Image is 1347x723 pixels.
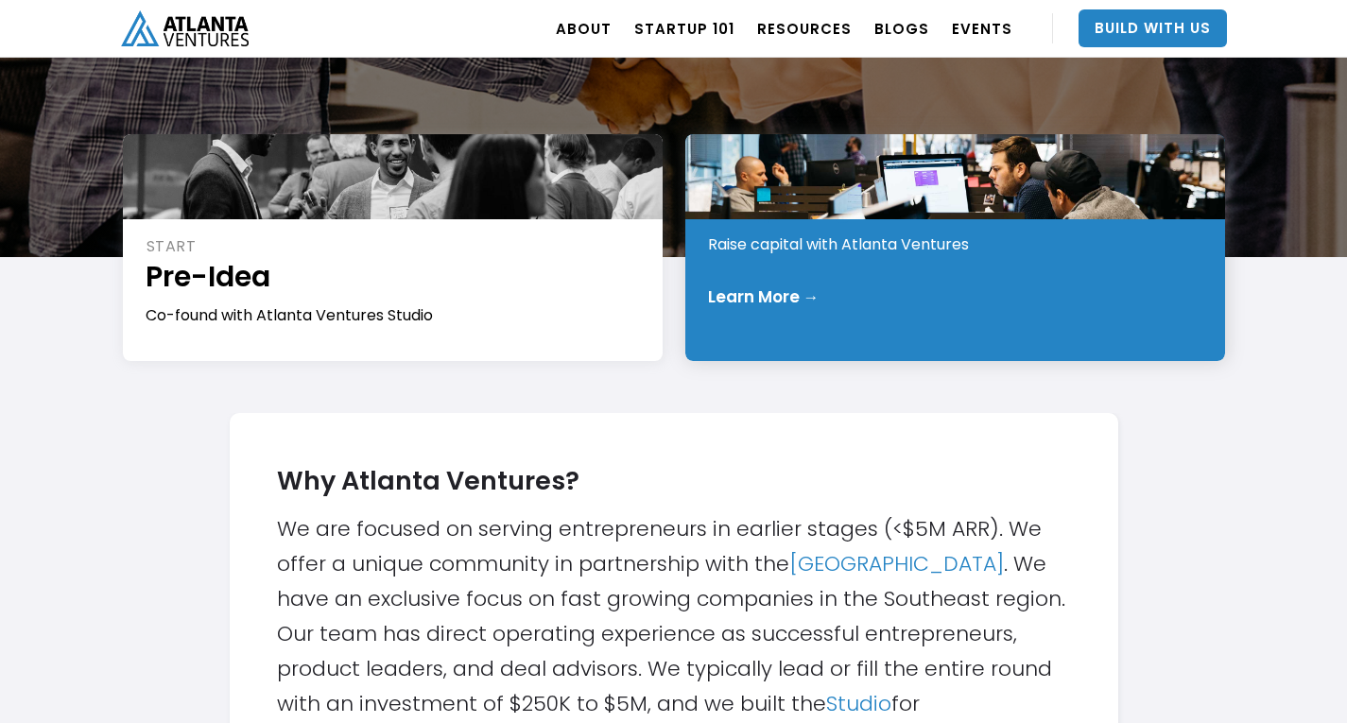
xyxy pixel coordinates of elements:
a: RESOURCES [757,2,852,55]
a: INVESTEarly StageRaise capital with Atlanta VenturesLearn More → [685,134,1225,361]
div: START [147,236,642,257]
div: Learn More → [708,287,820,306]
div: Co-found with Atlanta Ventures Studio [146,305,642,326]
a: Startup 101 [634,2,734,55]
h1: Early Stage [708,186,1204,225]
div: Raise capital with Atlanta Ventures [708,234,1204,255]
a: [GEOGRAPHIC_DATA] [789,549,1004,578]
a: BLOGS [874,2,929,55]
a: Studio [826,689,891,718]
strong: Why Atlanta Ventures? [277,463,579,498]
a: EVENTS [952,2,1012,55]
a: ABOUT [556,2,612,55]
a: Build With Us [1079,9,1227,47]
a: STARTPre-IdeaCo-found with Atlanta Ventures Studio [123,134,663,361]
h1: Pre-Idea [146,257,642,296]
